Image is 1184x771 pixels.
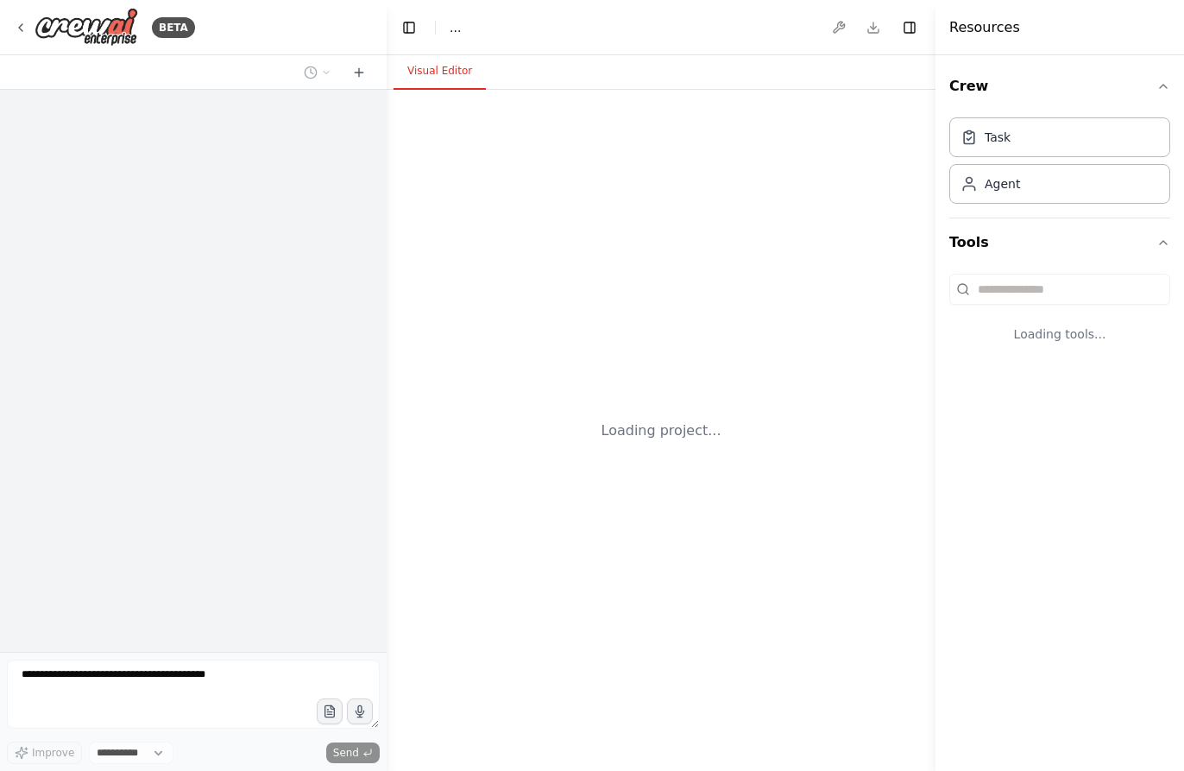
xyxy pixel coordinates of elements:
[601,420,721,441] div: Loading project...
[949,218,1170,267] button: Tools
[297,62,338,83] button: Switch to previous chat
[949,312,1170,357] div: Loading tools...
[949,267,1170,370] div: Tools
[985,175,1020,193] div: Agent
[949,111,1170,218] div: Crew
[35,8,138,47] img: Logo
[326,743,380,763] button: Send
[333,746,359,760] span: Send
[152,17,195,38] div: BETA
[32,746,74,760] span: Improve
[949,62,1170,111] button: Crew
[897,16,922,40] button: Hide right sidebar
[450,19,461,36] span: ...
[397,16,421,40] button: Hide left sidebar
[347,698,373,724] button: Click to speak your automation idea
[345,62,373,83] button: Start a new chat
[450,19,461,36] nav: breadcrumb
[7,742,82,764] button: Improve
[985,129,1011,146] div: Task
[394,54,486,90] button: Visual Editor
[317,698,343,724] button: Upload files
[949,17,1020,38] h4: Resources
